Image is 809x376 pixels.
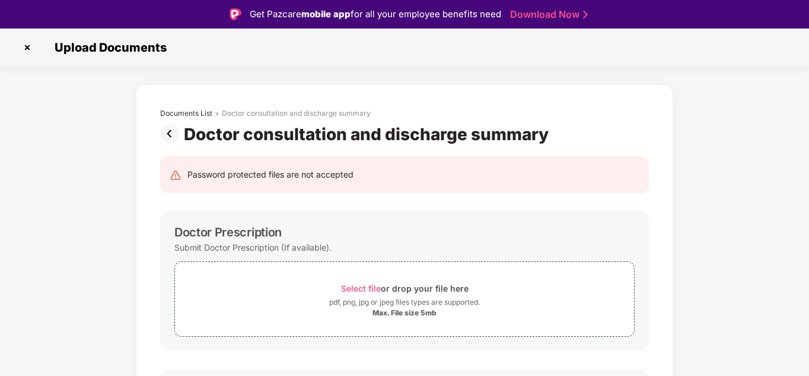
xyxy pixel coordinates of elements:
[329,296,480,308] div: pdf, png, jpg or jpeg files types are supported.
[222,109,371,118] div: Doctor consultation and discharge summary
[187,168,353,181] div: Password protected files are not accepted
[160,109,212,118] div: Documents List
[174,225,282,239] div: Doctor Prescription
[215,109,219,118] div: >
[170,169,181,181] img: svg+xml;base64,PHN2ZyB4bWxucz0iaHR0cDovL3d3dy53My5vcmcvMjAwMC9zdmciIHdpZHRoPSIyNCIgaGVpZ2h0PSIyNC...
[184,124,553,144] div: Doctor consultation and discharge summary
[230,8,241,20] img: Logo
[174,239,332,255] div: Submit Doctor Prescription (If available).
[160,124,184,143] img: svg+xml;base64,PHN2ZyBpZD0iUHJldi0zMngzMiIgeG1sbnM9Imh0dHA6Ly93d3cudzMub3JnLzIwMDAvc3ZnIiB3aWR0aD...
[43,40,173,55] span: Upload Documents
[341,280,469,296] div: or drop your file here
[510,8,584,21] a: Download Now
[18,38,37,57] img: svg+xml;base64,PHN2ZyBpZD0iQ3Jvc3MtMzJ4MzIiIHhtbG5zPSJodHRwOi8vd3d3LnczLm9yZy8yMDAwL3N2ZyIgd2lkdG...
[341,283,381,293] span: Select file
[372,308,437,318] div: Max. File size 5mb
[301,8,351,20] strong: mobile app
[250,7,501,21] div: Get Pazcare for all your employee benefits need
[583,8,588,21] img: Stroke
[175,271,634,327] span: Select fileor drop your file herepdf, png, jpg or jpeg files types are supported.Max. File size 5mb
